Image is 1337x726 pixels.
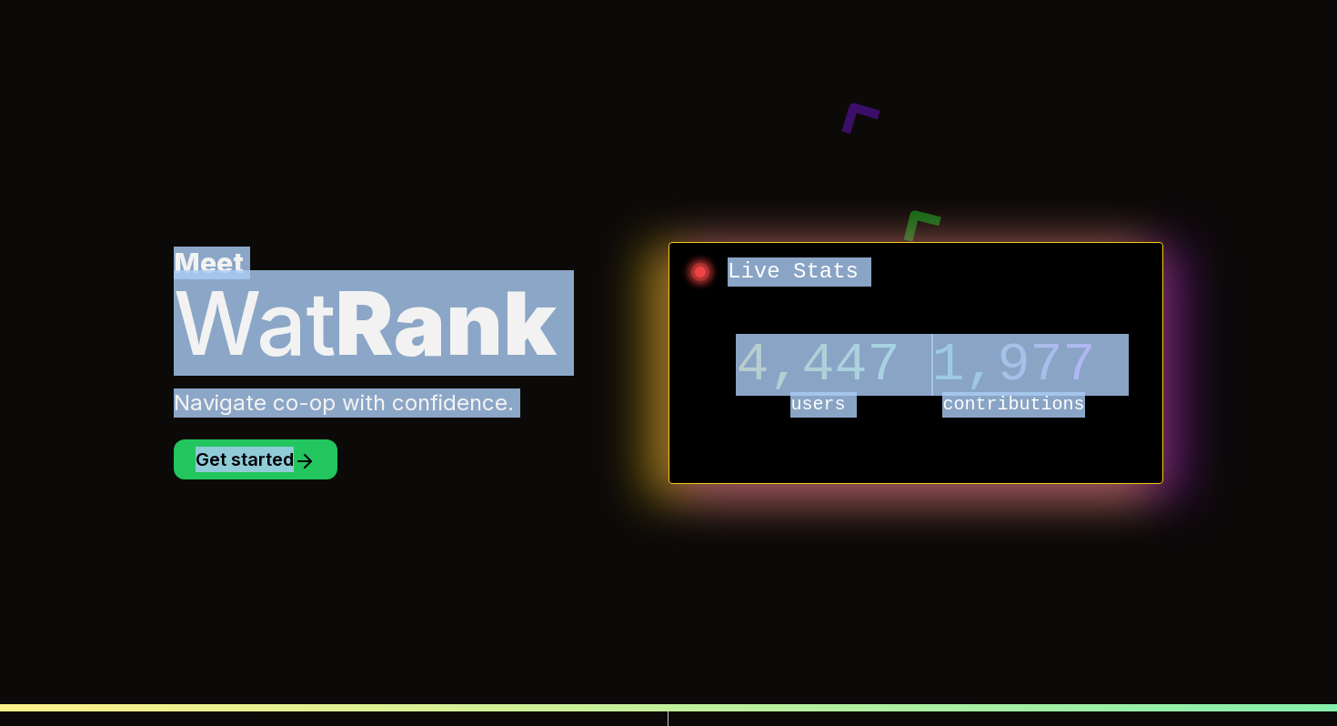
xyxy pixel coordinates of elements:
p: 4,447 [720,338,916,392]
span: Wat [174,270,336,376]
a: Get started [174,451,337,469]
p: contributions [916,392,1111,418]
p: 1,977 [916,338,1111,392]
h2: Live Stats [684,257,1148,287]
button: Get started [174,439,337,479]
p: Navigate co-op with confidence. [174,388,668,418]
p: users [720,392,916,418]
h1: Meet [174,247,668,367]
span: Rank [336,270,557,376]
